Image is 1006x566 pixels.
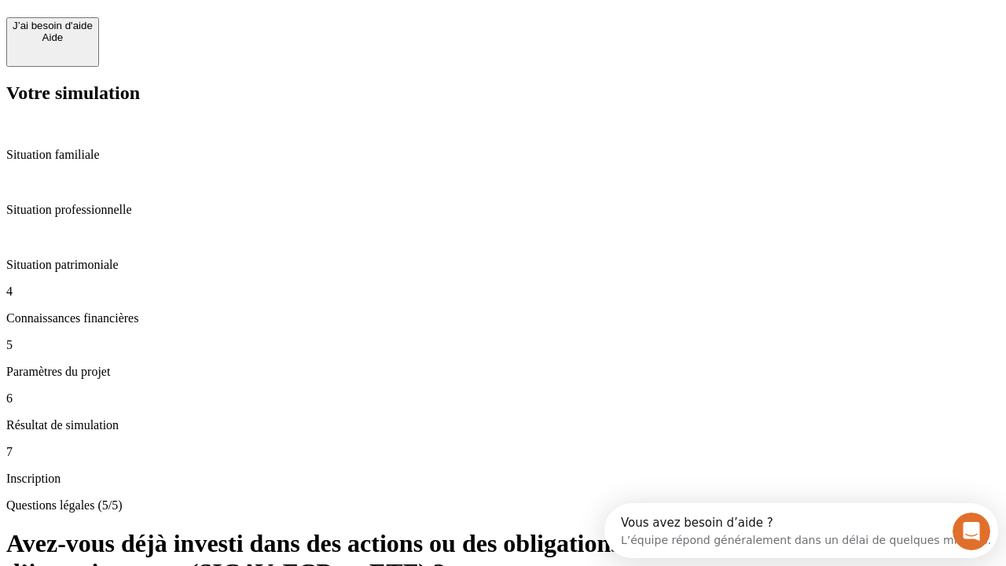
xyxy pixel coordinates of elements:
[6,445,1000,459] p: 7
[6,311,1000,325] p: Connaissances financières
[6,472,1000,486] p: Inscription
[6,498,1000,513] p: Questions légales (5/5)
[6,338,1000,352] p: 5
[6,6,433,50] div: Ouvrir le Messenger Intercom
[6,17,99,67] button: J’ai besoin d'aideAide
[6,285,1000,299] p: 4
[6,365,1000,379] p: Paramètres du projet
[6,203,1000,217] p: Situation professionnelle
[13,20,93,31] div: J’ai besoin d'aide
[6,258,1000,272] p: Situation patrimoniale
[604,503,998,558] iframe: Intercom live chat discovery launcher
[953,513,990,550] iframe: Intercom live chat
[17,26,387,42] div: L’équipe répond généralement dans un délai de quelques minutes.
[6,418,1000,432] p: Résultat de simulation
[6,83,1000,104] h2: Votre simulation
[13,31,93,43] div: Aide
[17,13,387,26] div: Vous avez besoin d’aide ?
[6,148,1000,162] p: Situation familiale
[6,391,1000,406] p: 6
